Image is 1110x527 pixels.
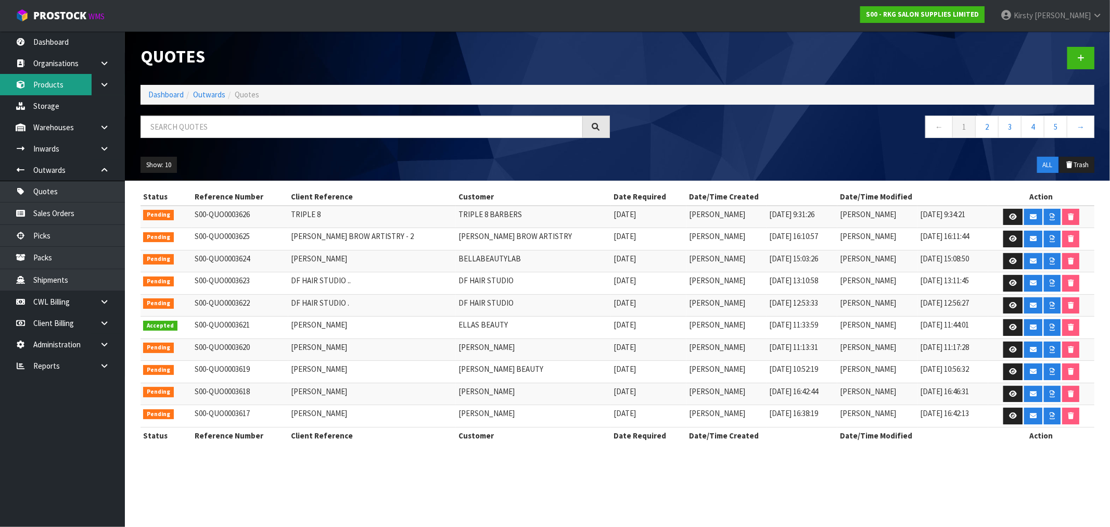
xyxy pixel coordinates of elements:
[1067,116,1094,138] a: →
[288,206,456,228] td: TRIPLE 8
[614,408,636,418] span: [DATE]
[143,321,177,331] span: Accepted
[192,361,289,383] td: S00-QUO0003619
[288,294,456,317] td: DF HAIR STUDIO .
[614,275,636,285] span: [DATE]
[1021,116,1044,138] a: 4
[148,90,184,99] a: Dashboard
[192,272,289,295] td: S00-QUO0003623
[860,6,985,23] a: S00 - RKG SALON SUPPLIES LIMITED
[141,47,610,66] h1: Quotes
[917,228,988,250] td: [DATE] 16:11:44
[143,277,174,287] span: Pending
[767,294,837,317] td: [DATE] 12:53:33
[767,317,837,339] td: [DATE] 11:33:59
[611,427,686,444] th: Date Required
[837,405,917,428] td: [PERSON_NAME]
[1035,10,1091,20] span: [PERSON_NAME]
[686,405,767,428] td: [PERSON_NAME]
[767,206,837,228] td: [DATE] 9:31:26
[16,9,29,22] img: cube-alt.png
[143,232,174,243] span: Pending
[193,90,225,99] a: Outwards
[192,189,289,205] th: Reference Number
[998,116,1022,138] a: 3
[837,338,917,361] td: [PERSON_NAME]
[192,338,289,361] td: S00-QUO0003620
[456,189,611,205] th: Customer
[456,228,611,250] td: [PERSON_NAME] BROW ARTISTRY
[837,272,917,295] td: [PERSON_NAME]
[614,386,636,396] span: [DATE]
[456,405,611,428] td: [PERSON_NAME]
[456,272,611,295] td: DF HAIR STUDIO
[837,383,917,405] td: [PERSON_NAME]
[837,361,917,383] td: [PERSON_NAME]
[925,116,953,138] a: ←
[767,361,837,383] td: [DATE] 10:52:19
[686,383,767,405] td: [PERSON_NAME]
[837,206,917,228] td: [PERSON_NAME]
[143,343,174,353] span: Pending
[917,361,988,383] td: [DATE] 10:56:32
[686,427,837,444] th: Date/Time Created
[1044,116,1067,138] a: 5
[686,272,767,295] td: [PERSON_NAME]
[456,427,611,444] th: Customer
[767,383,837,405] td: [DATE] 16:42:44
[686,294,767,317] td: [PERSON_NAME]
[456,206,611,228] td: TRIPLE 8 BARBERS
[614,342,636,352] span: [DATE]
[767,338,837,361] td: [DATE] 11:13:31
[88,11,105,21] small: WMS
[288,383,456,405] td: [PERSON_NAME]
[917,294,988,317] td: [DATE] 12:56:27
[143,387,174,397] span: Pending
[192,317,289,339] td: S00-QUO0003621
[1060,157,1094,173] button: Trash
[288,405,456,428] td: [PERSON_NAME]
[235,90,259,99] span: Quotes
[33,9,86,22] span: ProStock
[767,250,837,272] td: [DATE] 15:03:26
[192,405,289,428] td: S00-QUO0003617
[141,427,192,444] th: Status
[1037,157,1058,173] button: ALL
[837,317,917,339] td: [PERSON_NAME]
[917,383,988,405] td: [DATE] 16:46:31
[686,361,767,383] td: [PERSON_NAME]
[917,250,988,272] td: [DATE] 15:08:50
[288,228,456,250] td: [PERSON_NAME] BROW ARTISTRY - 2
[288,272,456,295] td: DF HAIR STUDIO ..
[686,317,767,339] td: [PERSON_NAME]
[456,383,611,405] td: [PERSON_NAME]
[143,409,174,420] span: Pending
[614,364,636,374] span: [DATE]
[917,206,988,228] td: [DATE] 9:34:21
[141,189,192,205] th: Status
[288,250,456,272] td: [PERSON_NAME]
[626,116,1095,141] nav: Page navigation
[614,231,636,241] span: [DATE]
[917,338,988,361] td: [DATE] 11:17:28
[456,317,611,339] td: ELLAS BEAUTY
[917,317,988,339] td: [DATE] 11:44:01
[614,320,636,330] span: [DATE]
[686,250,767,272] td: [PERSON_NAME]
[456,361,611,383] td: [PERSON_NAME] BEAUTY
[288,189,456,205] th: Client Reference
[686,189,837,205] th: Date/Time Created
[614,254,636,263] span: [DATE]
[686,206,767,228] td: [PERSON_NAME]
[143,298,174,309] span: Pending
[141,116,583,138] input: Search quotes
[456,338,611,361] td: [PERSON_NAME]
[141,157,177,173] button: Show: 10
[143,210,174,220] span: Pending
[686,228,767,250] td: [PERSON_NAME]
[837,294,917,317] td: [PERSON_NAME]
[837,250,917,272] td: [PERSON_NAME]
[917,405,988,428] td: [DATE] 16:42:13
[456,250,611,272] td: BELLABEAUTYLAB
[143,254,174,265] span: Pending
